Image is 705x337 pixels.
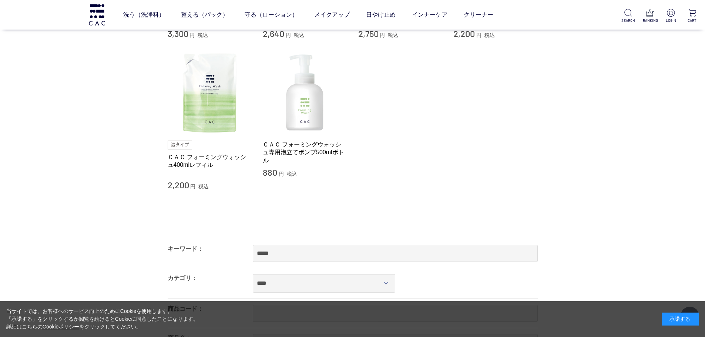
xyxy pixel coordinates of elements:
span: 880 [263,167,277,178]
a: RANKING [643,9,657,23]
a: インナーケア [412,4,447,25]
img: ＣＡＣ フォーミングウォッシュ専用泡立てポンプ500mlボトル [263,50,347,135]
a: 守る（ローション） [245,4,298,25]
p: SEARCH [621,18,635,23]
label: キーワード： [168,246,203,252]
img: 泡タイプ [168,141,192,149]
span: 円 [279,171,284,177]
label: カテゴリ： [168,275,197,281]
a: 整える（パック） [181,4,228,25]
span: 2,200 [168,179,189,190]
img: ＣＡＣ フォーミングウォッシュ400mlレフィル [168,50,252,135]
a: ＣＡＣ フォーミングウォッシュ400mlレフィル [168,153,252,169]
span: 税込 [198,183,209,189]
a: 洗う（洗浄料） [123,4,165,25]
div: 承諾する [662,313,699,326]
a: CART [685,9,699,23]
p: RANKING [643,18,657,23]
a: LOGIN [664,9,678,23]
a: ＣＡＣ フォーミングウォッシュ専用泡立てポンプ500mlボトル [263,141,347,164]
a: メイクアップ [314,4,350,25]
img: logo [88,4,106,25]
a: クリーナー [464,4,493,25]
span: 円 [190,183,195,189]
a: SEARCH [621,9,635,23]
a: Cookieポリシー [43,324,80,330]
div: 当サイトでは、お客様へのサービス向上のためにCookieを使用します。 「承諾する」をクリックするか閲覧を続けるとCookieに同意したことになります。 詳細はこちらの をクリックしてください。 [6,307,199,331]
span: 税込 [287,171,297,177]
p: LOGIN [664,18,678,23]
a: 日やけ止め [366,4,396,25]
p: CART [685,18,699,23]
